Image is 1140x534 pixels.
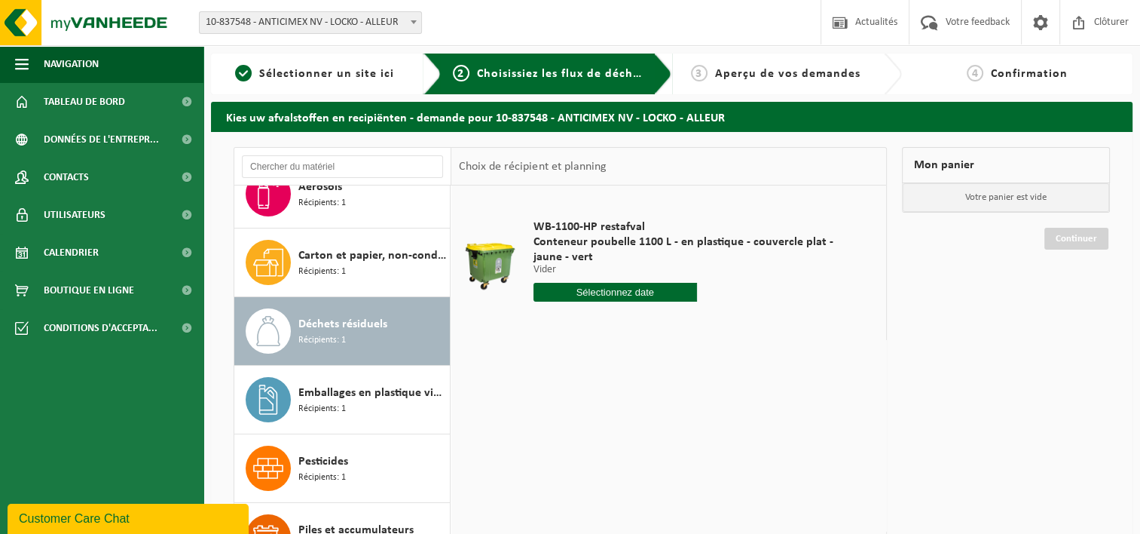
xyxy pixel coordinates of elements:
span: Sélectionner un site ici [259,68,394,80]
button: Aérosols Récipients: 1 [234,160,451,229]
div: Mon panier [902,147,1110,183]
span: Calendrier [44,234,99,272]
span: Données de l'entrepr... [44,121,159,158]
iframe: chat widget [8,501,252,534]
span: 2 [453,65,469,81]
a: 1Sélectionner un site ici [219,65,411,83]
span: Utilisateurs [44,196,105,234]
span: Conditions d'accepta... [44,309,157,347]
span: WB-1100-HP restafval [533,219,860,235]
span: Récipients: 1 [298,333,346,348]
a: Continuer [1044,228,1108,250]
span: 10-837548 - ANTICIMEX NV - LOCKO - ALLEUR [200,12,421,33]
span: 1 [235,65,252,81]
span: Récipients: 1 [298,402,346,416]
span: Conteneur poubelle 1100 L - en plastique - couvercle plat - jaune - vert [533,235,860,265]
span: Pesticides [298,453,348,471]
button: Déchets résiduels Récipients: 1 [234,297,451,366]
span: Contacts [44,158,89,196]
span: Récipients: 1 [298,196,346,210]
p: Vider [533,265,860,275]
span: Aérosols [298,178,342,196]
span: 10-837548 - ANTICIMEX NV - LOCKO - ALLEUR [199,11,422,34]
span: Aperçu de vos demandes [715,68,860,80]
button: Emballages en plastique vides souillé (phytosanitaire) pas toxique Récipients: 1 [234,366,451,434]
span: Boutique en ligne [44,272,134,309]
h2: Kies uw afvalstoffen en recipiënten - demande pour 10-837548 - ANTICIMEX NV - LOCKO - ALLEUR [211,102,1132,131]
p: Votre panier est vide [903,183,1109,212]
span: Déchets résiduels [298,315,387,333]
input: Sélectionnez date [533,283,697,302]
button: Carton et papier, non-conditionné (industriel) Récipients: 1 [234,229,451,297]
span: Choisissiez les flux de déchets et récipients [477,68,728,80]
span: Emballages en plastique vides souillé (phytosanitaire) pas toxique [298,384,446,402]
span: 3 [691,65,708,81]
span: Carton et papier, non-conditionné (industriel) [298,247,446,265]
span: Confirmation [991,68,1068,80]
span: Récipients: 1 [298,471,346,485]
div: Choix de récipient et planning [451,148,613,186]
button: Pesticides Récipients: 1 [234,434,451,503]
span: Navigation [44,45,99,83]
input: Chercher du matériel [242,155,443,178]
span: Récipients: 1 [298,265,346,279]
span: Tableau de bord [44,83,125,121]
span: 4 [967,65,983,81]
